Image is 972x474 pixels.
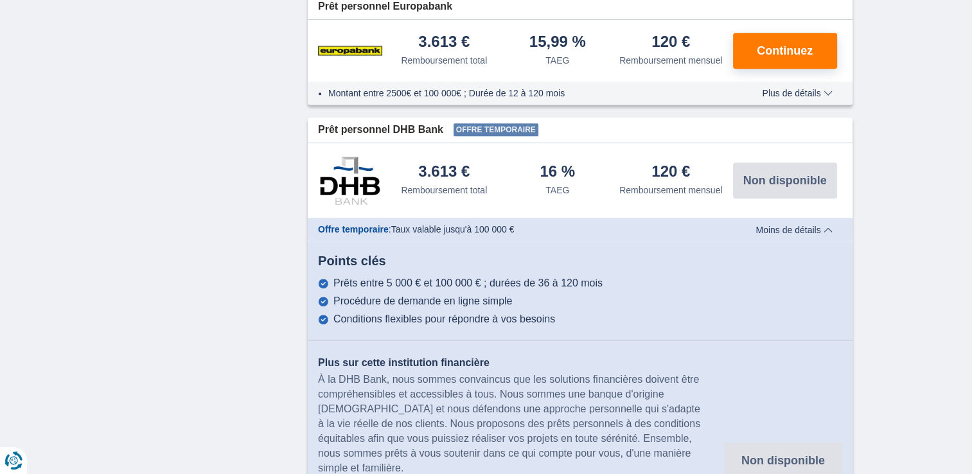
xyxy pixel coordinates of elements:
[733,33,837,69] button: Continuez
[318,156,382,205] img: pret personnel DHB Bank
[318,224,389,234] span: Offre temporaire
[619,54,722,67] div: Remboursement mensuel
[318,123,443,137] span: Prêt personnel DHB Bank
[418,34,470,51] div: 3.613 €
[333,295,512,307] div: Procédure de demande en ligne simple
[651,164,690,181] div: 120 €
[391,224,515,234] span: Taux valable jusqu'à 100 000 €
[733,162,837,198] button: Non disponible
[757,45,813,57] span: Continuez
[752,88,842,98] button: Plus de détails
[545,54,569,67] div: TAEG
[529,34,586,51] div: 15,99 %
[756,225,832,234] span: Moins de détails
[743,175,827,186] span: Non disponible
[762,89,832,98] span: Plus de détails
[401,54,487,67] div: Remboursement total
[401,184,487,197] div: Remboursement total
[746,225,842,235] button: Moins de détails
[619,184,722,197] div: Remboursement mensuel
[418,164,470,181] div: 3.613 €
[308,223,735,236] div: :
[318,35,382,67] img: pret personnel Europabank
[545,184,569,197] div: TAEG
[540,164,575,181] div: 16 %
[308,252,853,270] div: Points clés
[454,123,538,136] span: Offre temporaire
[741,455,825,466] span: Non disponible
[328,87,725,100] li: Montant entre 2500€ et 100 000€ ; Durée de 12 à 120 mois
[318,356,724,371] div: Plus sur cette institution financière
[333,277,603,289] div: Prêts entre 5 000 € et 100 000 € ; durées de 36 à 120 mois
[333,313,555,325] div: Conditions flexibles pour répondre à vos besoins
[651,34,690,51] div: 120 €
